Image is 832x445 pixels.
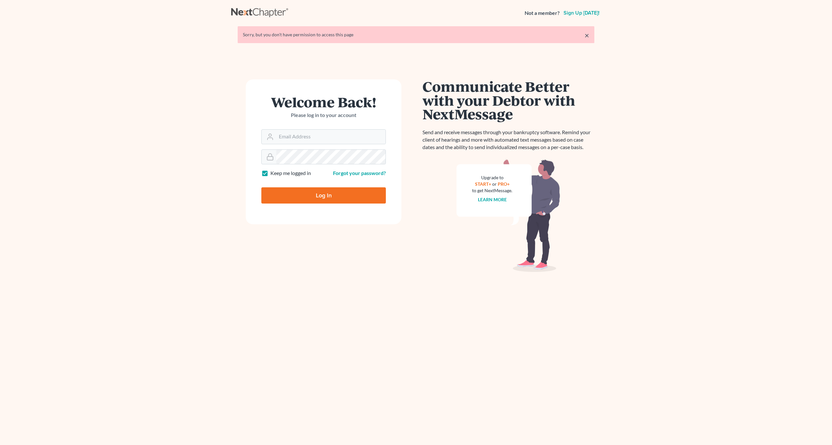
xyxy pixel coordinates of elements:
[243,31,589,38] div: Sorry, but you don't have permission to access this page
[472,174,512,181] div: Upgrade to
[478,197,507,202] a: Learn more
[562,10,601,16] a: Sign up [DATE]!
[270,170,311,177] label: Keep me logged in
[457,159,560,272] img: nextmessage_bg-59042aed3d76b12b5cd301f8e5b87938c9018125f34e5fa2b7a6b67550977c72.svg
[585,31,589,39] a: ×
[261,111,386,119] p: Please log in to your account
[492,181,497,187] span: or
[498,181,510,187] a: PRO+
[422,79,594,121] h1: Communicate Better with your Debtor with NextMessage
[333,170,386,176] a: Forgot your password?
[525,9,560,17] strong: Not a member?
[422,129,594,151] p: Send and receive messages through your bankruptcy software. Remind your client of hearings and mo...
[276,130,386,144] input: Email Address
[472,187,512,194] div: to get NextMessage.
[261,95,386,109] h1: Welcome Back!
[475,181,491,187] a: START+
[261,187,386,204] input: Log In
